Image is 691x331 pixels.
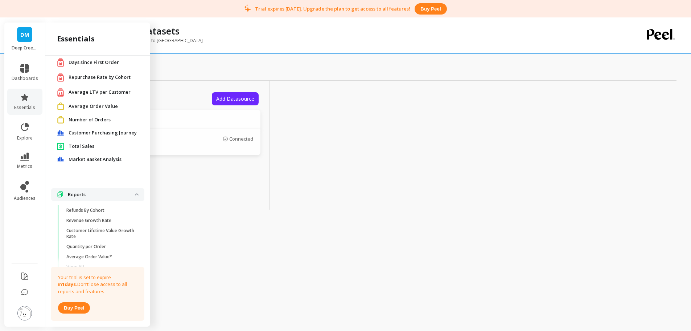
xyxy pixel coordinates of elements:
p: View All [66,264,84,270]
span: essentials [14,105,35,110]
button: Buy peel [415,3,447,15]
strong: 1 days. [62,281,77,287]
a: Number of Orders [69,116,139,124]
img: navigation item icon [57,102,64,110]
button: Buy peel [58,302,90,314]
p: Revenue Growth Rate [66,218,111,223]
span: dashboards [12,76,38,81]
img: navigation item icon [57,73,64,82]
span: metrics [17,164,32,169]
a: Average Order Value [69,103,139,110]
p: Reports [68,191,135,198]
img: navigation item icon [57,58,64,67]
p: Deep Creek Mushrooms [12,45,38,51]
img: profile picture [17,306,32,320]
button: Add Datasource [212,92,259,105]
p: Average Order Value* [66,254,112,260]
img: navigation item icon [57,116,64,124]
img: navigation item icon [57,157,64,162]
img: down caret icon [135,193,139,195]
a: Days since First Order [69,59,139,66]
span: Market Basket Analysis [69,156,122,163]
img: navigation item icon [57,191,63,198]
p: Refunds By Cohort [66,207,104,213]
span: explore [17,135,33,141]
span: DM [20,31,29,39]
a: Repurchase Rate by Cohort [69,74,139,81]
span: Customer Purchasing Journey [69,129,137,137]
span: Add Datasource [216,95,254,102]
p: Your trial is set to expire in Don’t lose access to all reports and features. [58,274,137,295]
p: Trial expires [DATE]. Upgrade the plan to get access to all features! [255,5,410,12]
a: Total Sales [69,143,139,150]
span: Average LTV per Customer [69,89,131,96]
span: Days since First Order [69,59,119,66]
span: Number of Orders [69,116,111,124]
span: audiences [14,195,36,201]
a: Customer Purchasing Journey [69,129,139,137]
img: navigation item icon [57,88,64,97]
p: Connected [229,136,253,142]
span: Average Order Value [69,103,118,110]
span: Total Sales [69,143,94,150]
img: navigation item icon [57,142,64,150]
span: Repurchase Rate by Cohort [69,74,131,81]
p: Quantity per Order [66,244,106,250]
p: Customer Lifetime Value Growth Rate [66,228,136,239]
h2: essentials [57,34,95,44]
img: navigation item icon [57,130,64,136]
a: Average LTV per Customer [69,89,139,96]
